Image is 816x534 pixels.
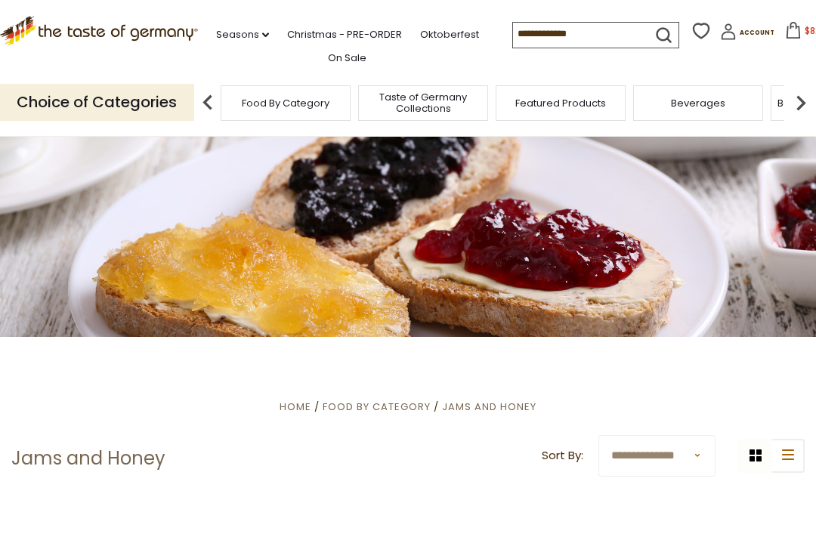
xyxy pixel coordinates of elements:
[515,97,606,109] a: Featured Products
[11,447,165,470] h1: Jams and Honey
[671,97,725,109] a: Beverages
[786,88,816,118] img: next arrow
[242,97,329,109] a: Food By Category
[363,91,484,114] a: Taste of Germany Collections
[193,88,223,118] img: previous arrow
[287,26,402,43] a: Christmas - PRE-ORDER
[328,50,366,66] a: On Sale
[442,400,536,414] a: Jams and Honey
[280,400,311,414] a: Home
[720,23,774,45] a: Account
[542,446,583,465] label: Sort By:
[420,26,479,43] a: Oktoberfest
[323,400,431,414] a: Food By Category
[216,26,269,43] a: Seasons
[740,29,774,37] span: Account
